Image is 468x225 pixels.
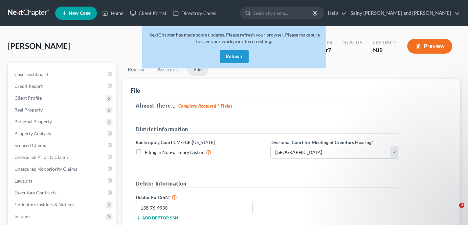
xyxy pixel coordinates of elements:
[9,187,116,199] a: Executory Contracts
[169,7,220,19] a: Directory Cases
[136,215,178,221] button: Add debtor SSN
[14,178,32,184] span: Lawsuits
[127,7,169,19] a: Client Portal
[136,125,398,134] h5: District Information
[14,142,46,148] span: Secured Claims
[9,175,116,187] a: Lawsuits
[373,39,397,46] div: District
[9,80,116,92] a: Credit Report
[14,154,69,160] span: Unsecured Priority Claims
[192,139,215,145] span: [US_STATE]
[8,41,70,51] span: [PERSON_NAME]
[145,149,206,155] span: Filing in Non-primary District
[132,193,267,201] label: Debtor Full SSN
[14,71,48,77] span: Case Dashboard
[69,11,91,16] span: New Case
[14,202,74,207] span: Codebtors Insiders & Notices
[14,131,51,136] span: Property Analysis
[9,68,116,80] a: Case Dashboard
[148,32,320,44] span: NextChapter has made some updates. Please refresh your browser. Please make sure to save your wor...
[9,151,116,163] a: Unsecured Priority Claims
[136,139,215,146] label: Bankruptcy Court CM/ECF:
[130,87,140,94] div: File
[407,39,452,54] button: Preview
[14,107,43,113] span: Real Property
[347,7,460,19] a: Salny [PERSON_NAME] and [PERSON_NAME]
[446,203,461,218] iframe: Intercom live chat
[270,139,373,146] label: Divisional Court for Meeting of Creditors Hearing
[123,63,149,76] a: Review
[14,95,42,101] span: Client Profile
[99,7,127,19] a: Home
[14,83,43,89] span: Credit Report
[459,203,464,208] span: 9
[328,47,331,53] span: 7
[343,39,363,46] div: Status
[14,190,56,195] span: Executory Contracts
[9,128,116,139] a: Property Analysis
[9,139,116,151] a: Secured Claims
[136,102,447,110] h5: Almost There...
[136,201,253,214] input: XXX-XX-XXXX
[178,103,233,109] strong: Complete Required * Fields
[14,213,30,219] span: Income
[220,50,249,63] button: Refresh
[9,163,116,175] a: Unsecured Nonpriority Claims
[136,180,398,188] h5: Debtor Information
[253,7,313,19] input: Search by name...
[14,119,52,124] span: Personal Property
[14,166,77,172] span: Unsecured Nonpriority Claims
[324,7,346,19] a: Help
[373,46,397,54] div: NJB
